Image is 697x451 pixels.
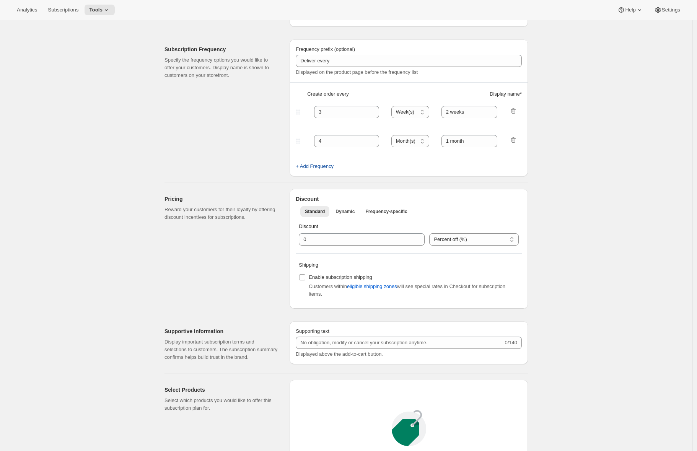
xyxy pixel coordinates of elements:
span: Displayed on the product page before the frequency list [296,69,418,75]
h2: Pricing [164,195,277,203]
h2: Subscription Frequency [164,46,277,53]
span: + Add Frequency [296,163,334,170]
span: Enable subscription shipping [309,274,372,280]
input: 10 [299,233,413,246]
h2: Select Products [164,386,277,394]
input: No obligation, modify or cancel your subscription anytime. [296,337,503,349]
button: + Add Frequency [291,160,338,173]
span: Standard [305,208,325,215]
span: Frequency prefix (optional) [296,46,355,52]
p: Display important subscription terms and selections to customers. The subscription summary confir... [164,338,277,361]
span: Subscriptions [48,7,78,13]
button: Analytics [12,5,42,15]
span: Frequency-specific [365,208,407,215]
span: Tools [89,7,103,13]
button: Help [613,5,648,15]
span: Analytics [17,7,37,13]
span: Display name * [490,90,522,98]
input: Deliver every [296,55,522,67]
p: Reward your customers for their loyalty by offering discount incentives for subscriptions. [164,206,277,221]
span: Dynamic [335,208,355,215]
h2: Supportive Information [164,327,277,335]
span: eligible shipping zones [347,283,397,290]
p: Discount [299,223,519,230]
input: 1 month [441,135,498,147]
p: Select which products you would like to offer this subscription plan for. [164,397,277,412]
span: Settings [662,7,680,13]
button: Settings [650,5,685,15]
input: 1 month [441,106,498,118]
button: eligible shipping zones [342,280,402,293]
span: Create order every [307,90,348,98]
span: Help [625,7,635,13]
button: Subscriptions [43,5,83,15]
h2: Discount [296,195,522,203]
p: Specify the frequency options you would like to offer your customers. Display name is shown to cu... [164,56,277,79]
button: Tools [85,5,115,15]
span: Supporting text [296,328,329,334]
p: Shipping [299,261,519,269]
span: Customers within will see special rates in Checkout for subscription items. [309,283,505,297]
span: Displayed above the add-to-cart button. [296,351,383,357]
